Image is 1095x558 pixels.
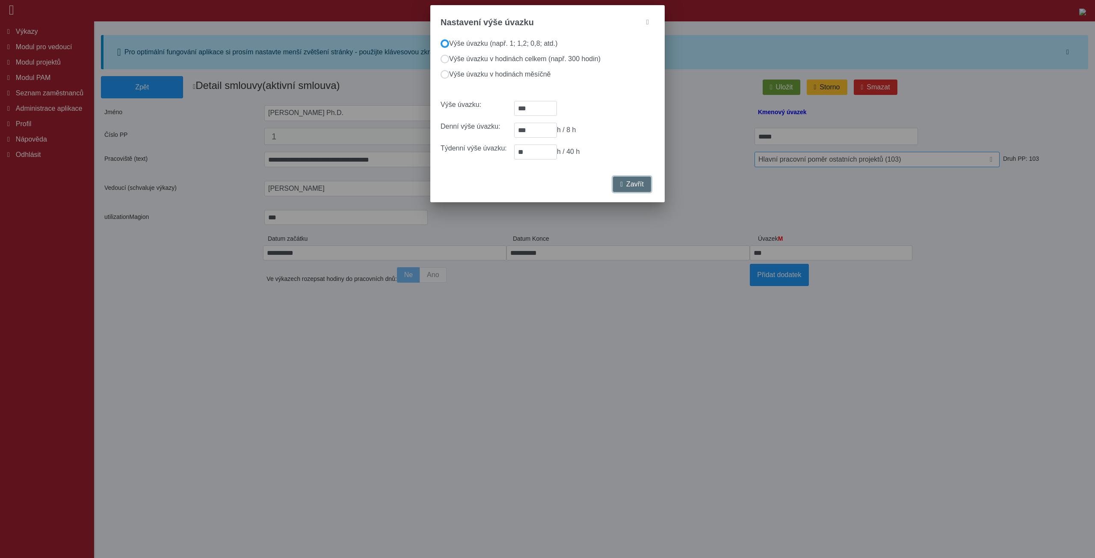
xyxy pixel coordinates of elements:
label: Výše úvazku v hodinách měsíčně [449,71,550,78]
span: Nastavení výše úvazku [441,18,534,27]
span: h / 8 h [557,126,576,133]
div: Denní výše úvazku: [437,119,511,141]
label: Výše úvazku (např. 1; 1,2; 0,8; atd.) [449,40,557,47]
span: Zavřít [626,180,644,188]
button: Zavřít [613,177,651,192]
div: Výše úvazku: [437,97,511,119]
div: Týdenní výše úvazku: [437,141,511,163]
label: Výše úvazku v hodinách celkem (např. 300 hodin) [449,55,601,62]
button: close [641,15,654,29]
span: h / 40 h [557,148,580,155]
